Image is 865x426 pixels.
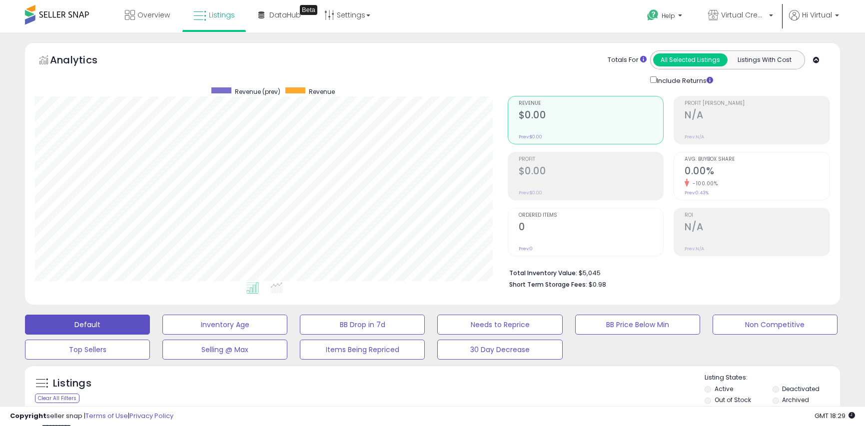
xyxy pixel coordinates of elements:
span: ROI [685,213,830,218]
button: Listings With Cost [727,53,802,66]
strong: Copyright [10,411,46,421]
small: Prev: $0.00 [519,190,542,196]
span: DataHub [269,10,301,20]
h2: 0 [519,221,664,235]
span: Profit [519,157,664,162]
span: Revenue [309,87,335,96]
p: Listing States: [705,373,840,383]
button: Needs to Reprice [437,315,562,335]
h5: Analytics [50,53,117,69]
div: Tooltip anchor [300,5,317,15]
label: Archived [782,396,809,404]
button: Selling @ Max [162,340,287,360]
button: Non Competitive [713,315,838,335]
span: Avg. Buybox Share [685,157,830,162]
label: Active [715,385,733,393]
button: Default [25,315,150,335]
span: Overview [137,10,170,20]
h2: 0.00% [685,165,830,179]
span: Listings [209,10,235,20]
h5: Listings [53,377,91,391]
b: Total Inventory Value: [509,269,577,277]
h2: $0.00 [519,109,664,123]
div: seller snap | | [10,412,173,421]
li: $5,045 [509,266,823,278]
small: Prev: 0.43% [685,190,709,196]
button: All Selected Listings [653,53,728,66]
span: Help [662,11,675,20]
a: Help [639,1,692,32]
b: Short Term Storage Fees: [509,280,587,289]
span: Virtual Creative USA [721,10,766,20]
button: BB Price Below Min [575,315,700,335]
div: Clear All Filters [35,394,79,403]
span: Profit [PERSON_NAME] [685,101,830,106]
span: Revenue [519,101,664,106]
span: Hi Virtual [802,10,832,20]
a: Hi Virtual [789,10,839,32]
div: Totals For [608,55,647,65]
label: Out of Stock [715,396,751,404]
small: -100.00% [689,180,718,187]
div: Include Returns [643,74,725,86]
button: Top Sellers [25,340,150,360]
small: Prev: N/A [685,134,704,140]
button: 30 Day Decrease [437,340,562,360]
span: Ordered Items [519,213,664,218]
button: Inventory Age [162,315,287,335]
a: Terms of Use [85,411,128,421]
small: Prev: N/A [685,246,704,252]
span: $0.98 [589,280,606,289]
i: Get Help [647,9,659,21]
span: Revenue (prev) [235,87,280,96]
button: Items Being Repriced [300,340,425,360]
h2: N/A [685,109,830,123]
button: BB Drop in 7d [300,315,425,335]
small: Prev: $0.00 [519,134,542,140]
label: Deactivated [782,385,820,393]
span: 2025-10-8 18:29 GMT [815,411,855,421]
a: Privacy Policy [129,411,173,421]
h2: N/A [685,221,830,235]
h2: $0.00 [519,165,664,179]
small: Prev: 0 [519,246,533,252]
